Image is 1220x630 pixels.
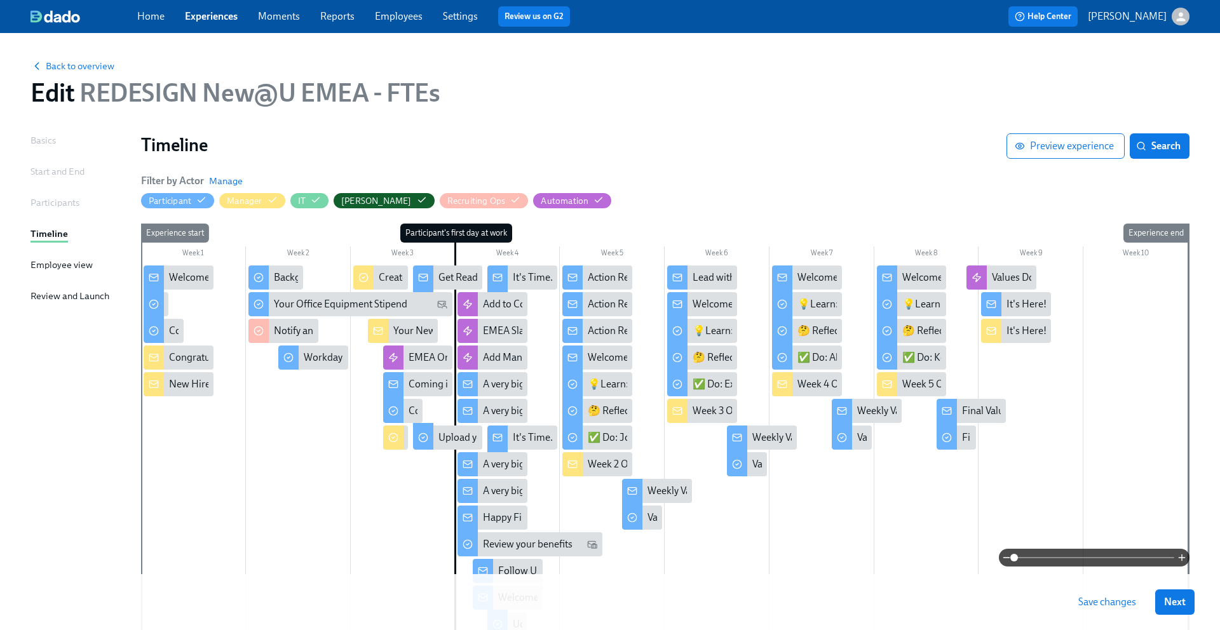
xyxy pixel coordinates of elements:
div: Your New Hire's First 2 Days - What to Expect! [393,324,590,338]
div: ✅ Do: Keep Growing with Career Hub! [877,345,947,370]
div: Review and Launch [30,289,109,303]
div: Week 2 Onboarding for {{ participant.firstName }}- Support Connection & Learning [588,457,946,471]
div: Values Reflection: Relentless Focus [832,426,872,450]
div: It's Here! Your 5 Week Values Reflection [1006,324,1178,338]
a: Reports [320,10,355,22]
div: ✅ Do: Experiment with Prompting! [693,377,848,391]
div: Welcome to Week 5 — you made it! 🎉 [877,265,947,290]
div: Experience end [1123,224,1189,243]
div: Action Required Re: Your Benefits [588,297,733,311]
div: 💡Learn: AI at [GEOGRAPHIC_DATA] [693,324,856,338]
div: Week 6 [665,246,769,263]
p: [PERSON_NAME] [1088,10,1167,23]
div: Upload your photo in Workday! [438,431,574,445]
div: 💡Learn: BEDI Learning Path [588,377,716,391]
div: ✅ Do: Join a Community or Event! [562,426,632,450]
a: dado [30,10,137,23]
div: Add to Cohort Slack Group [457,292,527,316]
div: Experience start [141,224,209,243]
div: Get Ready for Your First Day at [GEOGRAPHIC_DATA]! [438,271,674,285]
div: Values Reflection: Embody Ownership [647,511,812,525]
div: Week 10 [1083,246,1188,263]
div: 💡Learn: AI at [GEOGRAPHIC_DATA] [667,319,737,343]
span: Save changes [1078,596,1136,608]
div: It's Time...For Some Swag! [487,426,557,450]
a: Settings [443,10,478,22]
div: Values Reflection: Act As One Team [752,457,904,471]
button: Recruiting Ops [440,193,529,208]
div: Notify and perform background check [248,319,318,343]
div: Review your benefits [483,537,573,551]
div: Congratulations on your new hire! 👏 [169,351,332,365]
div: Action Required Re: Your Benefits [588,324,733,338]
div: Lead with Confidence — Let’s Set You Up for Success at [GEOGRAPHIC_DATA] [693,271,1027,285]
div: Action Required Re: Your Benefits [562,292,632,316]
div: Weekly Values Reflection - Act As One Team [727,426,797,450]
div: Values Document Automation [992,271,1122,285]
div: 💡Learn: BEDI Learning Path [562,372,632,396]
div: Participants [30,196,79,210]
div: A very big welcome to you from your EMEA People team! [483,457,728,471]
a: Employees [375,10,423,22]
div: Week 3 [351,246,456,263]
div: It's Here! Your 5 Week Values Reflection [981,319,1051,343]
div: ✅ Do: Join a Community or Event! [588,431,740,445]
button: Next [1155,589,1195,615]
div: Upload your photo in Workday! [413,426,483,450]
div: 🤔 Reflect: What's Still On Your Mind? [877,319,947,343]
div: Week 1 [141,246,246,263]
span: Search [1139,140,1181,152]
span: Next [1164,596,1186,608]
button: Manager [219,193,285,208]
div: Week 3 Onboarding for {{ participant.firstName }} - Udemy AI Tools [693,404,983,418]
div: 🤔 Reflect: Belonging at Work [588,404,717,418]
a: Experiences [185,10,238,22]
div: Review your benefits [457,532,602,556]
h6: Filter by Actor [141,174,204,188]
div: Hide Recruiting Ops [447,195,506,207]
div: Values Reflection: Embody Ownership [622,506,662,530]
div: ✅ Do: Keep Growing with Career Hub! [902,351,1073,365]
div: A very big welcome to you from your EMEA People team! [483,404,728,418]
div: Start and End [30,164,85,178]
span: Help Center [1015,10,1071,23]
div: Final Values Reflection—Never Stop Learning [937,399,1006,423]
div: 🤔 Reflect: Belonging at Work [562,399,632,423]
div: 💡Learn: Check-In On Tools [902,297,1024,311]
div: Confirm shipping address [144,319,184,343]
div: Week 8 [874,246,979,263]
div: Confirm Laptop Received! [409,404,522,418]
div: Workday Tasks [278,345,348,370]
div: Values Document Automation [966,265,1036,290]
span: Preview experience [1017,140,1114,152]
div: Follow Up Re: Your Benefits [473,559,543,583]
h1: Timeline [141,133,1006,156]
div: 💡Learn: Purpose Driven Performance [797,297,966,311]
img: dado [30,10,80,23]
h1: Edit [30,77,440,108]
div: A very big welcome to you from your EMEA People team! [457,452,527,476]
svg: Work Email [587,539,597,549]
div: Final Values Reflection: Never Stop Learning [937,426,977,450]
div: 💡Learn: Purpose Driven Performance [772,292,842,316]
button: Help Center [1008,6,1078,27]
div: Hide Automation [541,195,588,207]
div: Welcome to Udemy - We’re So Happy You’re Here! [169,271,383,285]
div: A very big welcome to you from your EMEA People team! [483,484,728,498]
div: It's Here! Your 5 Week Values Reflection [981,292,1051,316]
a: Review us on G2 [505,10,564,23]
div: It's Time....For Some Swag! [487,265,557,290]
div: 🤔 Reflect: Using AI at Work [693,351,814,365]
div: ✅ Do: About Profile & UProps [797,351,932,365]
div: Coming into office on your first day? [383,372,453,396]
div: It's Time...For Some Swag! [513,431,628,445]
div: Background check completion [274,271,405,285]
div: EMEA Slack Channels [457,319,527,343]
div: Happy First Day! [457,506,527,530]
div: 💡Learn: Check-In On Tools [877,292,947,316]
button: Review us on G2 [498,6,570,27]
div: Weekly Values Reflection—Embody Ownership [622,479,692,503]
button: Manage [209,175,243,187]
div: Welcome to Week 2 at Udemy - you're off and running! [588,351,822,365]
